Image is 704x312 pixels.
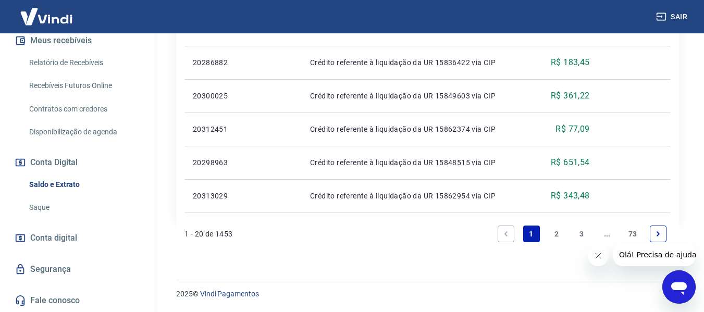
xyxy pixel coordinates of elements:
[310,191,514,201] p: Crédito referente à liquidação da UR 15862954 via CIP
[25,52,143,73] a: Relatório de Recebíveis
[310,124,514,134] p: Crédito referente à liquidação da UR 15862374 via CIP
[599,226,615,242] a: Jump forward
[13,151,143,174] button: Conta Digital
[551,190,590,202] p: R$ 343,48
[523,226,540,242] a: Page 1 is your current page
[498,226,514,242] a: Previous page
[13,29,143,52] button: Meus recebíveis
[555,123,589,135] p: R$ 77,09
[13,258,143,281] a: Segurança
[624,226,641,242] a: Page 73
[310,91,514,101] p: Crédito referente à liquidação da UR 15849603 via CIP
[551,90,590,102] p: R$ 361,22
[13,1,80,32] img: Vindi
[574,226,590,242] a: Page 3
[6,7,88,16] span: Olá! Precisa de ajuda?
[551,56,590,69] p: R$ 183,45
[310,157,514,168] p: Crédito referente à liquidação da UR 15848515 via CIP
[25,98,143,120] a: Contratos com credores
[25,197,143,218] a: Saque
[613,243,696,266] iframe: Mensagem da empresa
[25,75,143,96] a: Recebíveis Futuros Online
[25,121,143,143] a: Disponibilização de agenda
[176,289,679,299] p: 2025 ©
[193,124,249,134] p: 20312451
[548,226,565,242] a: Page 2
[588,245,609,266] iframe: Fechar mensagem
[184,229,233,239] p: 1 - 20 de 1453
[650,226,666,242] a: Next page
[193,57,249,68] p: 20286882
[310,57,514,68] p: Crédito referente à liquidação da UR 15836422 via CIP
[193,191,249,201] p: 20313029
[13,227,143,249] a: Conta digital
[193,91,249,101] p: 20300025
[493,221,671,246] ul: Pagination
[662,270,696,304] iframe: Botão para abrir a janela de mensagens
[13,289,143,312] a: Fale conosco
[654,7,691,27] button: Sair
[200,290,259,298] a: Vindi Pagamentos
[551,156,590,169] p: R$ 651,54
[30,231,77,245] span: Conta digital
[193,157,249,168] p: 20298963
[25,174,143,195] a: Saldo e Extrato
